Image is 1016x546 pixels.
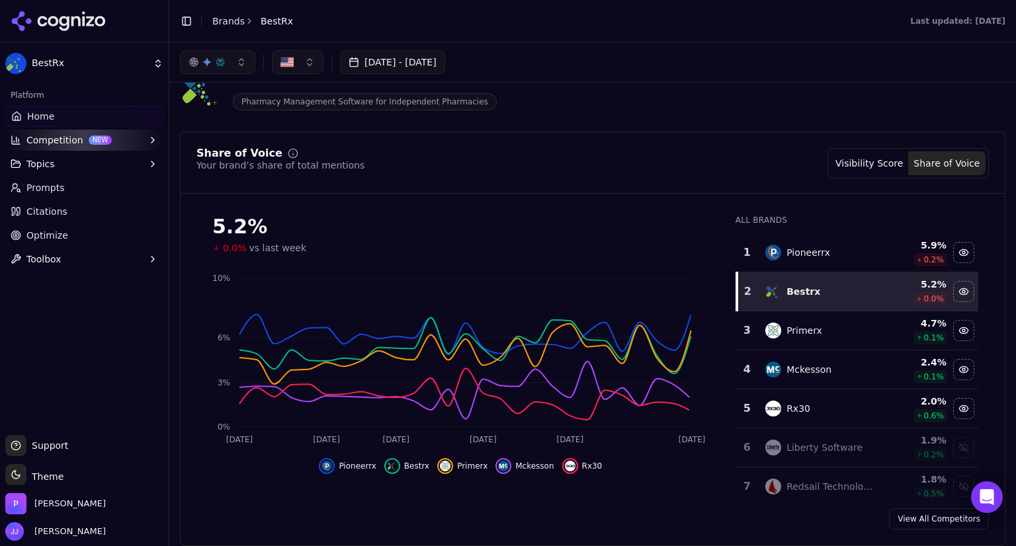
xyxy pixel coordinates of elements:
[89,136,112,145] span: NEW
[953,281,974,302] button: Hide bestrx data
[26,471,63,482] span: Theme
[765,440,781,455] img: liberty software
[557,435,584,444] tspan: [DATE]
[786,402,810,415] div: Rx30
[29,526,106,537] span: [PERSON_NAME]
[5,249,163,270] button: Toolbox
[953,359,974,380] button: Hide mckesson data
[313,435,340,444] tspan: [DATE]
[5,225,163,246] a: Optimize
[742,245,752,260] div: 1
[34,498,106,510] span: Perrill
[562,458,603,474] button: Hide rx30 data
[218,333,230,342] tspan: 6%
[737,389,978,428] tr: 5rx30Rx302.0%0.6%Hide rx30 data
[180,67,222,110] img: BestRx
[923,332,944,343] span: 0.1 %
[737,272,978,311] tr: 2bestrxBestrx5.2%0.0%Hide bestrx data
[786,285,820,298] div: Bestrx
[885,395,947,408] div: 2.0 %
[26,134,83,147] span: Competition
[923,254,944,265] span: 0.2 %
[223,241,247,254] span: 0.0%
[737,350,978,389] tr: 4mckessonMckesson2.4%0.1%Hide mckesson data
[742,401,752,416] div: 5
[27,110,54,123] span: Home
[786,324,822,337] div: Primerx
[786,363,831,376] div: Mckesson
[953,476,974,497] button: Show redsail technologies data
[923,449,944,460] span: 0.2 %
[923,371,944,382] span: 0.1 %
[765,245,781,260] img: pioneerrx
[786,441,863,454] div: Liberty Software
[387,461,398,471] img: bestrx
[457,461,487,471] span: Primerx
[5,130,163,151] button: CompetitionNEW
[885,317,947,330] div: 4.7 %
[885,239,947,252] div: 5.9 %
[5,177,163,198] a: Prompts
[5,493,106,514] button: Open organization switcher
[339,461,376,471] span: Pioneerrx
[742,323,752,338] div: 3
[26,157,55,171] span: Topics
[742,479,752,494] div: 7
[233,93,497,110] span: Pharmacy Management Software for Independent Pharmacies
[26,439,68,452] span: Support
[196,148,282,159] div: Share of Voice
[218,422,230,432] tspan: 0%
[742,440,752,455] div: 6
[565,461,575,471] img: rx30
[953,320,974,341] button: Hide primerx data
[885,473,947,486] div: 1.8 %
[885,356,947,369] div: 2.4 %
[32,58,148,69] span: BestRx
[384,458,429,474] button: Hide bestrx data
[26,181,65,194] span: Prompts
[765,323,781,338] img: primerx
[923,293,944,304] span: 0.0 %
[5,522,106,541] button: Open user button
[340,50,445,74] button: [DATE] - [DATE]
[885,434,947,447] div: 1.9 %
[404,461,429,471] span: Bestrx
[5,493,26,514] img: Perrill
[437,458,487,474] button: Hide primerx data
[737,467,978,506] tr: 7redsail technologiesRedsail Technologies1.8%0.5%Show redsail technologies data
[953,437,974,458] button: Show liberty software data
[786,480,874,493] div: Redsail Technologies
[218,378,230,387] tspan: 3%
[212,16,245,26] a: Brands
[5,153,163,175] button: Topics
[679,435,706,444] tspan: [DATE]
[470,435,497,444] tspan: [DATE]
[196,159,364,172] div: Your brand’s share of total mentions
[515,461,554,471] span: Mckesson
[440,461,450,471] img: primerx
[26,253,62,266] span: Toolbox
[736,215,978,225] div: All Brands
[582,461,603,471] span: Rx30
[226,435,253,444] tspan: [DATE]
[923,488,944,499] span: 0.5 %
[212,274,230,283] tspan: 10%
[831,151,908,175] button: Visibility Score
[5,85,163,106] div: Platform
[212,15,293,28] nav: breadcrumb
[280,56,294,69] img: US
[786,246,830,259] div: Pioneerrx
[382,435,409,444] tspan: [DATE]
[5,106,163,127] a: Home
[765,362,781,377] img: mckesson
[742,362,752,377] div: 4
[495,458,554,474] button: Hide mckesson data
[910,16,1005,26] div: Last updated: [DATE]
[5,53,26,74] img: BestRx
[923,410,944,421] span: 0.6 %
[5,201,163,222] a: Citations
[765,401,781,416] img: rx30
[498,461,509,471] img: mckesson
[953,398,974,419] button: Hide rx30 data
[737,311,978,350] tr: 3primerxPrimerx4.7%0.1%Hide primerx data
